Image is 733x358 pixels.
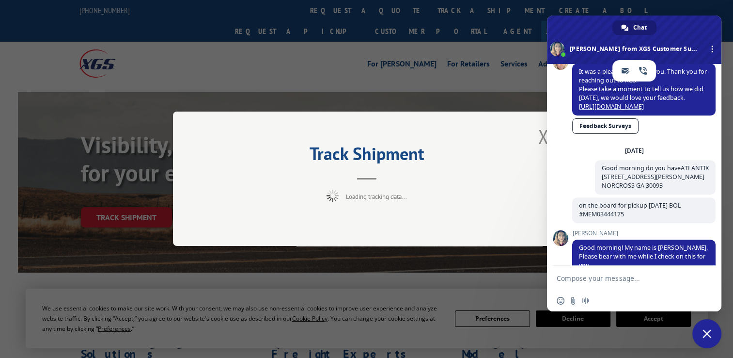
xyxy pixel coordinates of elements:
[692,319,721,348] div: Close chat
[633,20,647,35] span: Chat
[569,297,577,305] span: Send a file
[557,297,564,305] span: Insert an emoji
[572,230,716,237] span: [PERSON_NAME]
[221,147,512,165] h2: Track Shipment
[625,148,644,154] div: [DATE]
[634,62,652,80] a: phone
[602,164,709,190] span: Good morning do you haveATLANTIX [STREET_ADDRESS][PERSON_NAME] NORCROSS GA 30093
[582,297,590,305] span: Audio message
[346,193,407,201] span: Loading tracking data...
[612,20,656,35] div: Chat
[579,102,644,111] a: [URL][DOMAIN_NAME]
[557,274,690,283] textarea: Compose your message...
[579,67,707,111] span: It was a pleasure to assist you. Thank you for reaching out to XGS. Please take a moment to tell ...
[579,201,681,218] span: on the board for pickup [DATE] BOL #MEM03444175
[705,43,718,56] div: More channels
[538,124,548,149] button: Close modal
[617,62,634,80] a: email
[579,244,708,269] span: Good morning! My name is [PERSON_NAME]. Please bear with me while I check on this for you
[572,118,639,134] a: Feedback Surveys
[327,190,339,202] img: xgs-loading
